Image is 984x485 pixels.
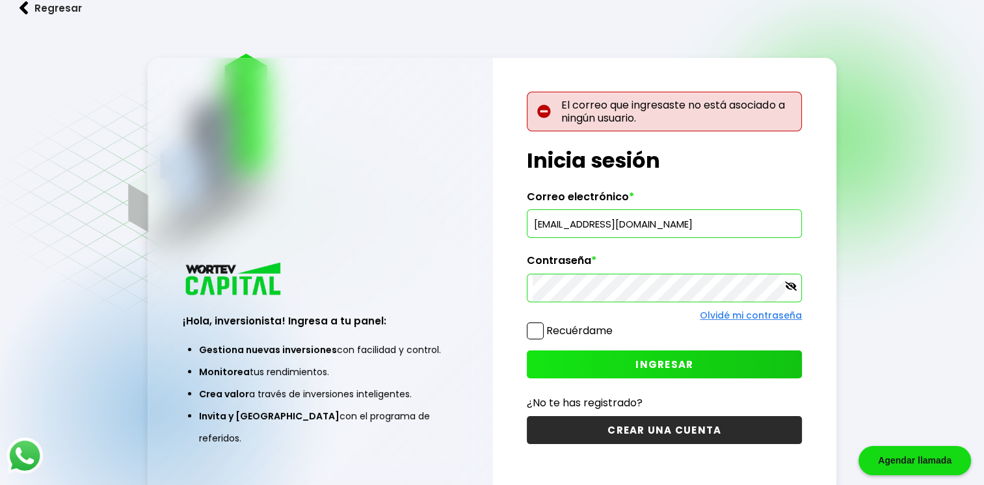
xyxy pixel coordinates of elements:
[199,343,337,356] span: Gestiona nuevas inversiones
[199,361,442,383] li: tus rendimientos.
[199,365,250,378] span: Monitorea
[858,446,971,475] div: Agendar llamada
[527,92,802,131] p: El correo que ingresaste no está asociado a ningún usuario.
[20,1,29,15] img: flecha izquierda
[527,395,802,444] a: ¿No te has registrado?CREAR UNA CUENTA
[527,190,802,210] label: Correo electrónico
[199,405,442,449] li: con el programa de referidos.
[700,309,802,322] a: Olvidé mi contraseña
[199,387,249,400] span: Crea valor
[199,339,442,361] li: con facilidad y control.
[527,254,802,274] label: Contraseña
[546,323,613,338] label: Recuérdame
[527,416,802,444] button: CREAR UNA CUENTA
[183,313,458,328] h3: ¡Hola, inversionista! Ingresa a tu panel:
[527,145,802,176] h1: Inicia sesión
[527,395,802,411] p: ¿No te has registrado?
[635,358,693,371] span: INGRESAR
[199,410,339,423] span: Invita y [GEOGRAPHIC_DATA]
[533,210,796,237] input: hola@wortev.capital
[199,383,442,405] li: a través de inversiones inteligentes.
[7,438,43,474] img: logos_whatsapp-icon.242b2217.svg
[537,105,551,118] img: error-circle.027baa21.svg
[183,261,286,299] img: logo_wortev_capital
[527,350,802,378] button: INGRESAR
